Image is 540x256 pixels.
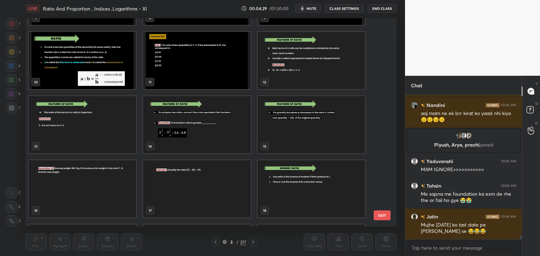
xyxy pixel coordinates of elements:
img: no-rating-badge.077c3623.svg [421,103,425,107]
div: LIVE [25,4,40,13]
img: default.png [460,132,467,139]
button: CLASS SETTINGS [325,4,364,13]
div: 10:04 AM [501,215,516,219]
div: 7 [6,102,20,114]
img: 17566148562ESRA4.pdf [29,32,136,89]
p: T [536,81,538,87]
h6: Tahsin [425,182,441,189]
img: no-rating-badge.077c3623.svg [421,215,425,219]
img: 17566148562ESRA4.pdf [143,160,250,217]
img: dab8c910bee04a62b87f3bf08be341df.jpg [465,132,472,139]
span: mute [307,6,316,11]
img: a625e1e7a2304bff985c52472b930db8.jpg [411,213,418,220]
div: Me sapna me foundation ka exm de rhe the or fail ho gye.😭😭 [421,191,516,204]
div: 1 [6,18,20,29]
div: 3 [228,240,235,244]
img: 4558f75524154be88e4391db1727d79c.jpg [411,102,418,109]
div: MAM IGNORE>>>>>>>>>>> [421,166,516,173]
div: grid [405,95,522,240]
div: Z [6,215,21,227]
span: joined [480,141,493,148]
div: grid [25,18,384,227]
div: 4 [6,60,20,72]
img: 17566148562ESRA4.pdf [258,160,365,217]
img: 17566148562ESRA4.pdf [143,96,250,153]
div: / [237,240,239,244]
img: 17566148562ESRA4.pdf [29,96,136,153]
div: C [6,187,21,198]
p: G [535,121,538,126]
img: default.png [411,182,418,189]
div: Mujhe [DATE] ko last date pe [PERSON_NAME] se 😂😂😂 [421,222,516,235]
h4: Ratio And Proportion , Indices ,Logarithms - XI [43,5,147,12]
img: 17566148562ESRA4.pdf [29,160,136,217]
div: 10:04 AM [501,159,516,163]
button: End Class [368,4,397,13]
p: Piyush, Arya, prachi [411,142,516,148]
img: 17566148562ESRA4.pdf [258,32,365,89]
div: 2 [6,32,20,43]
button: EXIT [374,210,391,220]
button: mute [295,4,321,13]
div: 3 [6,46,20,58]
div: aaj mam ne ek brr kirat ko yaad nhi kiya 😐😐😐😐 [421,110,516,123]
div: X [6,201,21,213]
h6: Jatin [425,213,438,220]
h6: Nandini [425,101,445,109]
img: 680f0cb7c19a42c6b3a534cfaad131ad.jpg [455,132,462,139]
div: 217 [240,239,246,245]
img: 17566148562ESRA4.pdf [143,32,250,89]
img: no-rating-badge.077c3623.svg [421,160,425,163]
p: D [535,101,538,106]
img: 17566148562ESRA4.pdf [258,96,365,153]
img: iconic-dark.1390631f.png [486,103,500,107]
img: no-rating-badge.077c3623.svg [421,184,425,188]
div: 10:04 AM [501,184,516,188]
img: iconic-dark.1390631f.png [486,215,500,219]
div: 6 [6,88,20,100]
div: 10:04 AM [501,103,516,107]
h6: Yaduvanshi [425,157,453,165]
p: Chat [405,76,428,95]
img: default.png [411,158,418,165]
div: 5 [6,74,20,86]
